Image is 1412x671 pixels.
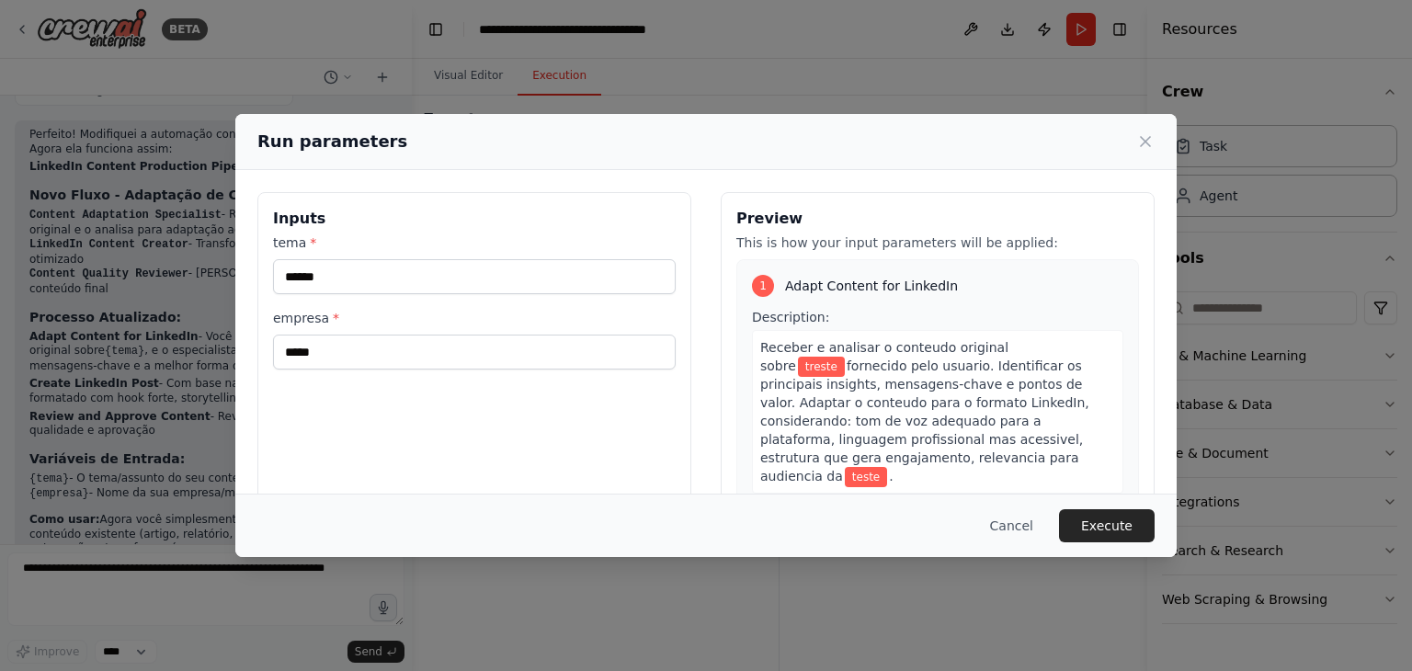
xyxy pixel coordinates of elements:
[760,358,1089,483] span: fornecido pelo usuario. Identificar os principais insights, mensagens-chave e pontos de valor. Ad...
[889,469,893,483] span: .
[1059,509,1155,542] button: Execute
[257,129,407,154] h2: Run parameters
[760,340,1008,373] span: Receber e analisar o conteudo original sobre
[736,208,1139,230] h3: Preview
[975,509,1048,542] button: Cancel
[752,275,774,297] div: 1
[736,233,1139,252] p: This is how your input parameters will be applied:
[273,309,676,327] label: empresa
[752,310,829,324] span: Description:
[798,357,845,377] span: Variable: tema
[273,233,676,252] label: tema
[785,277,958,295] span: Adapt Content for LinkedIn
[845,467,887,487] span: Variable: empresa
[273,208,676,230] h3: Inputs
